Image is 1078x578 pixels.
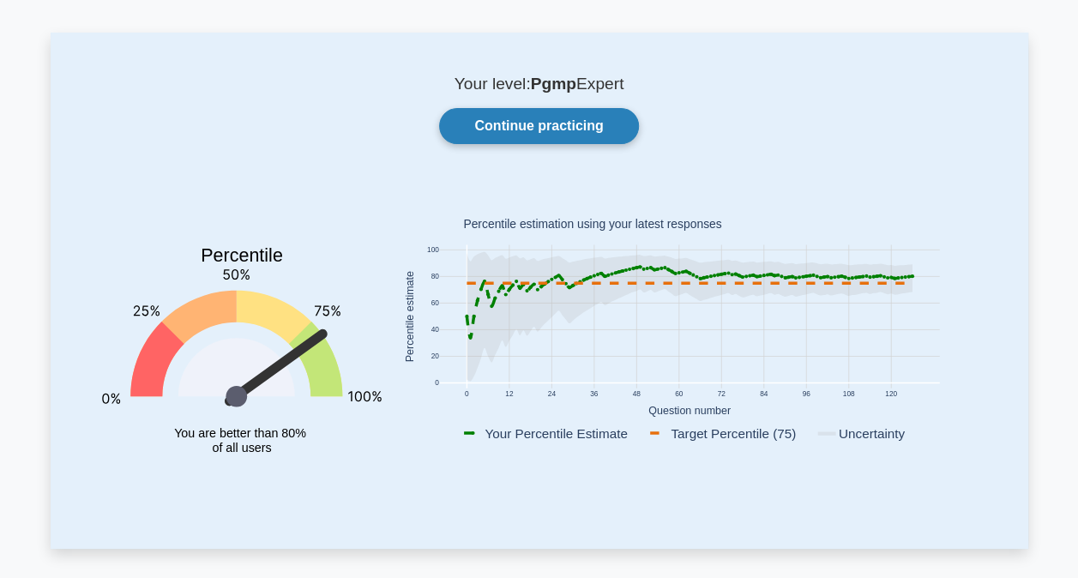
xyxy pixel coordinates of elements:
text: 80 [431,273,439,281]
text: 120 [885,389,897,398]
text: Question number [648,405,731,417]
text: 60 [675,389,684,398]
text: 36 [590,389,599,398]
text: 12 [505,389,514,398]
text: 60 [431,299,439,308]
text: Percentile estimate [403,271,415,362]
text: 0 [464,389,468,398]
text: 40 [431,326,439,334]
text: 100 [426,246,438,255]
text: 24 [547,389,556,398]
text: 72 [717,389,726,398]
text: 20 [431,352,439,361]
text: Percentile estimation using your latest responses [463,218,721,232]
text: 48 [632,389,641,398]
text: 96 [802,389,810,398]
text: 0 [435,379,439,388]
text: 108 [842,389,854,398]
text: Percentile [201,245,283,266]
p: Your level: Expert [92,74,987,94]
a: Continue practicing [439,108,638,144]
tspan: You are better than 80% [174,426,306,440]
text: 84 [759,389,768,398]
tspan: of all users [212,442,271,455]
b: Pgmp [531,75,576,93]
